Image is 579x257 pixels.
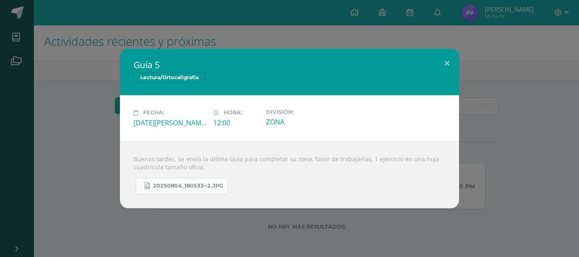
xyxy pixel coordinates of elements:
[134,118,206,127] div: [DATE][PERSON_NAME]
[266,109,339,115] label: División:
[143,110,164,116] span: Fecha:
[134,59,445,71] h2: Guía 5
[435,49,459,77] button: Close (Esc)
[213,118,259,127] div: 12:00
[134,72,206,83] span: Lectura/Ortocaligrafía
[120,141,459,208] div: Buenas tardes, se envía la última Guía para completar su zona, favor de trabajarlas, 1 ejercicio ...
[224,110,242,116] span: Hora:
[153,182,223,189] span: 20250804_180533~2.jpg
[136,178,228,194] a: 20250804_180533~2.jpg
[266,117,339,127] div: ZONA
